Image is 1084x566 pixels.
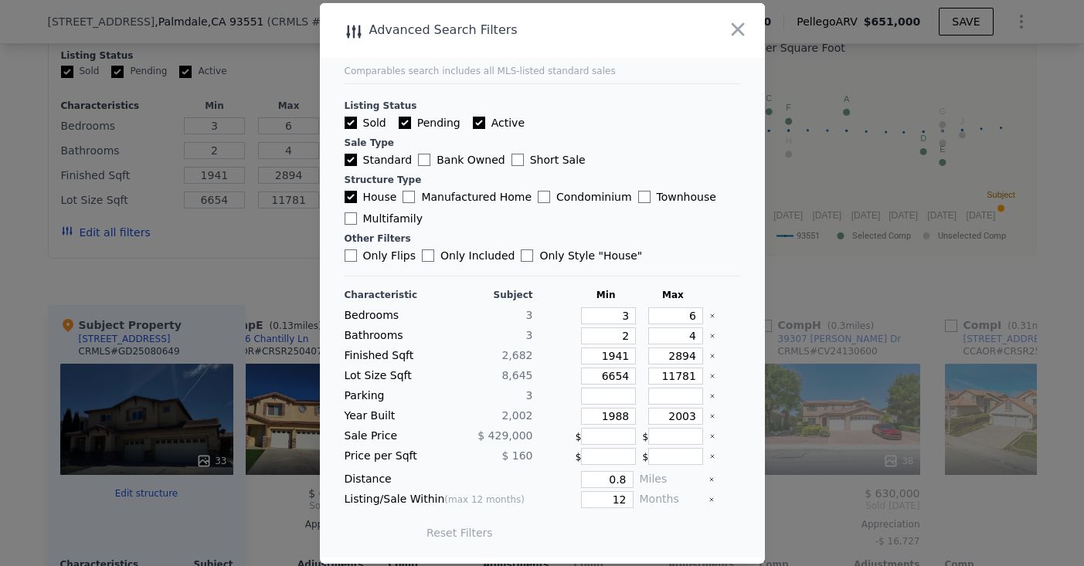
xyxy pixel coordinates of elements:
div: Sale Price [345,428,436,445]
div: Other Filters [345,232,740,245]
input: House [345,191,357,203]
label: House [345,189,397,205]
div: Bedrooms [345,307,436,324]
div: Bathrooms [345,327,436,344]
div: Subject [442,289,533,301]
div: Characteristic [345,289,436,301]
button: Clear [709,433,715,439]
span: 8,645 [501,369,532,381]
label: Condominium [538,189,631,205]
div: Parking [345,388,436,405]
button: Clear [709,476,715,483]
span: 3 [526,389,533,402]
label: Short Sale [511,152,586,168]
label: Townhouse [638,189,716,205]
div: Sale Type [345,137,740,149]
div: Listing/Sale Within [345,491,533,508]
div: Comparables search includes all MLS-listed standard sales [345,65,740,77]
div: Lot Size Sqft [345,368,436,385]
button: Clear [709,353,715,359]
label: Only Style " House " [521,248,642,263]
span: 2,682 [501,349,532,361]
div: $ [576,448,637,465]
span: 2,002 [501,409,532,422]
input: Multifamily [345,212,357,225]
label: Manufactured Home [403,189,532,205]
div: $ [643,428,704,445]
div: Miles [640,471,702,488]
span: 3 [526,329,533,341]
span: $ 429,000 [477,429,532,442]
span: $ 160 [501,449,532,462]
button: Clear [709,333,715,339]
input: Active [473,117,485,129]
input: Sold [345,117,357,129]
input: Only Style "House" [521,249,533,262]
div: Advanced Search Filters [320,19,676,41]
input: Condominium [538,191,550,203]
div: Year Built [345,408,436,425]
label: Standard [345,152,413,168]
div: $ [576,428,637,445]
label: Pending [399,115,460,130]
button: Clear [709,497,715,503]
label: Bank Owned [418,152,505,168]
button: Clear [709,453,715,459]
button: Clear [709,413,715,419]
div: Listing Status [345,100,740,112]
input: Pending [399,117,411,129]
div: Max [643,289,704,301]
button: Clear [709,373,715,379]
button: Clear [709,313,715,319]
button: Clear [709,393,715,399]
div: $ [643,448,704,465]
input: Only Flips [345,249,357,262]
input: Bank Owned [418,154,430,166]
label: Only Included [422,248,515,263]
div: Finished Sqft [345,347,436,364]
button: Reset [426,525,493,541]
input: Manufactured Home [403,191,415,203]
label: Only Flips [345,248,416,263]
label: Sold [345,115,386,130]
label: Active [473,115,525,130]
input: Townhouse [638,191,651,203]
input: Standard [345,154,357,166]
label: Multifamily [345,211,423,226]
div: Structure Type [345,174,740,186]
div: Min [576,289,637,301]
span: 3 [526,309,533,321]
input: Short Sale [511,154,524,166]
div: Months [640,491,702,508]
div: Distance [345,471,533,488]
input: Only Included [422,249,434,262]
div: Price per Sqft [345,448,436,465]
span: (max 12 months) [444,494,525,505]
